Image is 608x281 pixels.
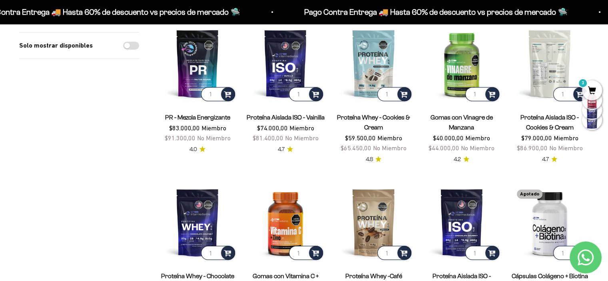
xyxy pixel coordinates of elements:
[520,114,579,131] a: Proteína Aislada ISO - Cookies & Cream
[510,24,589,102] img: Proteína Aislada ISO - Cookies & Cream
[201,124,226,132] span: Miembro
[366,155,381,164] a: 4.84.8 de 5.0 estrellas
[169,124,200,132] span: $83.000,00
[542,155,549,164] span: 4.7
[431,114,493,131] a: Gomas con Vinagre de Manzana
[337,114,410,131] a: Proteína Whey - Cookies & Cream
[19,40,93,51] label: Solo mostrar disponibles
[542,155,557,164] a: 4.74.7 de 5.0 estrellas
[553,134,578,141] span: Miembro
[373,144,407,151] span: No Miembro
[511,273,588,279] a: Cápsulas Colágeno + Biotina
[189,145,205,154] a: 4.04.0 de 5.0 estrellas
[345,134,376,141] span: $59.500,00
[433,134,464,141] span: $40.000,00
[454,155,469,164] a: 4.24.2 de 5.0 estrellas
[285,134,319,141] span: No Miembro
[582,87,602,96] a: 3
[253,134,283,141] span: $81.400,00
[429,144,459,151] span: $44.000,00
[278,145,285,154] span: 4.7
[377,134,402,141] span: Miembro
[521,134,552,141] span: $79.000,00
[366,155,373,164] span: 4.8
[578,78,588,88] mark: 3
[197,134,231,141] span: No Miembro
[165,134,195,141] span: $91.300,00
[341,144,371,151] span: $65.450,00
[461,144,494,151] span: No Miembro
[289,124,314,132] span: Miembro
[161,273,234,279] a: Proteína Whey - Chocolate
[278,145,293,154] a: 4.74.7 de 5.0 estrellas
[189,145,197,154] span: 4.0
[516,144,547,151] span: $86.900,00
[257,124,288,132] span: $74.000,00
[549,144,582,151] span: No Miembro
[465,134,490,141] span: Miembro
[247,114,325,121] a: Proteína Aislada ISO - Vainilla
[345,273,402,279] a: Proteína Whey -Café
[165,114,230,121] a: PR - Mezcla Energizante
[454,155,461,164] span: 4.2
[302,6,565,18] p: Pago Contra Entrega 🚚 Hasta 60% de descuento vs precios de mercado 🛸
